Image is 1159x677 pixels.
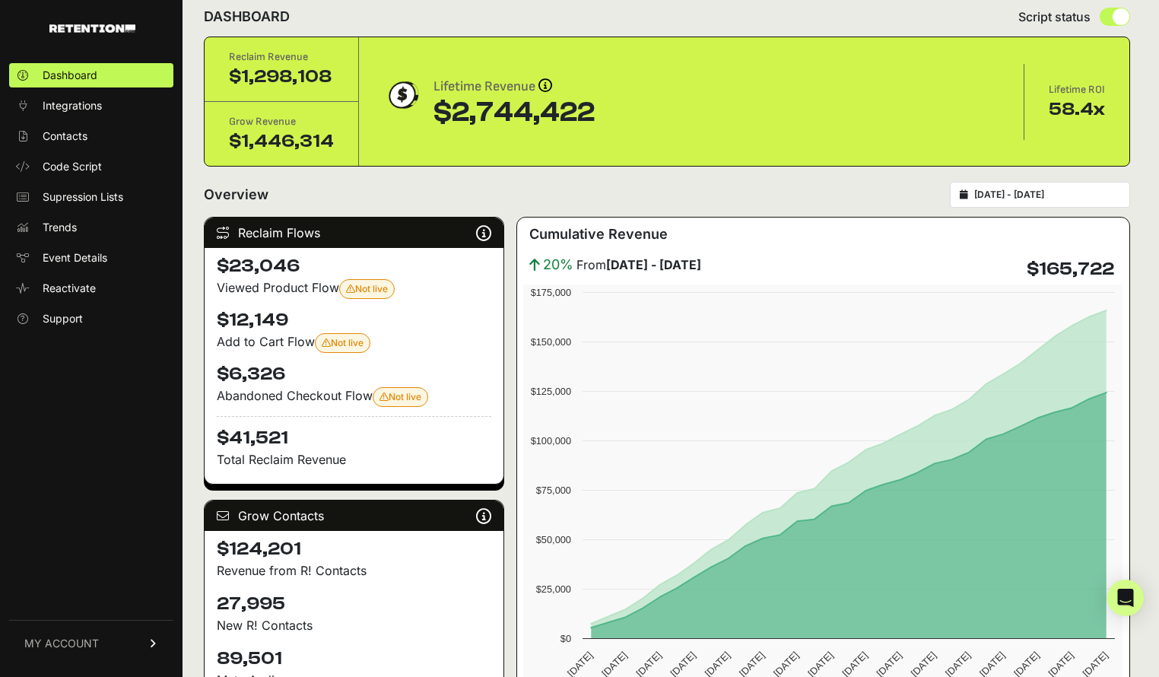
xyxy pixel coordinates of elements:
span: Not live [322,337,364,348]
div: Grow Contacts [205,501,503,531]
span: Support [43,311,83,326]
span: Contacts [43,129,87,144]
span: Event Details [43,250,107,265]
a: Integrations [9,94,173,118]
a: Dashboard [9,63,173,87]
a: Code Script [9,154,173,179]
p: New R! Contacts [217,616,491,634]
div: Lifetime Revenue [433,76,595,97]
h4: $23,046 [217,254,491,278]
text: $175,000 [531,287,571,298]
text: $100,000 [531,435,571,447]
h2: Overview [204,184,268,205]
span: 20% [543,254,573,275]
span: MY ACCOUNT [24,636,99,651]
div: Abandoned Checkout Flow [217,386,491,407]
div: Open Intercom Messenger [1107,580,1144,616]
span: Script status [1018,8,1091,26]
strong: [DATE] - [DATE] [606,257,701,272]
span: Reactivate [43,281,96,296]
span: Dashboard [43,68,97,83]
span: Supression Lists [43,189,123,205]
a: Reactivate [9,276,173,300]
div: $2,744,422 [433,97,595,128]
span: Not live [346,283,388,294]
div: Reclaim Revenue [229,49,334,65]
text: $0 [560,633,571,644]
div: 58.4x [1049,97,1105,122]
text: $150,000 [531,336,571,348]
div: Viewed Product Flow [217,278,491,299]
span: Integrations [43,98,102,113]
h4: 27,995 [217,592,491,616]
h4: $12,149 [217,308,491,332]
h4: $124,201 [217,537,491,561]
p: Revenue from R! Contacts [217,561,491,580]
span: Code Script [43,159,102,174]
span: From [576,256,701,274]
text: $125,000 [531,386,571,397]
h2: DASHBOARD [204,6,290,27]
span: Not live [379,391,421,402]
p: Total Reclaim Revenue [217,450,491,469]
h4: 89,501 [217,647,491,671]
a: Support [9,307,173,331]
div: Grow Revenue [229,114,334,129]
a: Supression Lists [9,185,173,209]
h4: $165,722 [1027,257,1114,281]
div: Add to Cart Flow [217,332,491,353]
img: Retention.com [49,24,135,33]
span: Trends [43,220,77,235]
div: Lifetime ROI [1049,82,1105,97]
text: $25,000 [536,583,571,595]
h3: Cumulative Revenue [529,224,668,245]
a: Event Details [9,246,173,270]
a: MY ACCOUNT [9,620,173,666]
a: Contacts [9,124,173,148]
div: $1,298,108 [229,65,334,89]
img: dollar-coin-05c43ed7efb7bc0c12610022525b4bbbb207c7efeef5aecc26f025e68dcafac9.png [383,76,421,114]
h4: $6,326 [217,362,491,386]
text: $75,000 [536,485,571,496]
div: Reclaim Flows [205,218,503,248]
h4: $41,521 [217,416,491,450]
div: $1,446,314 [229,129,334,154]
text: $50,000 [536,534,571,545]
a: Trends [9,215,173,240]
